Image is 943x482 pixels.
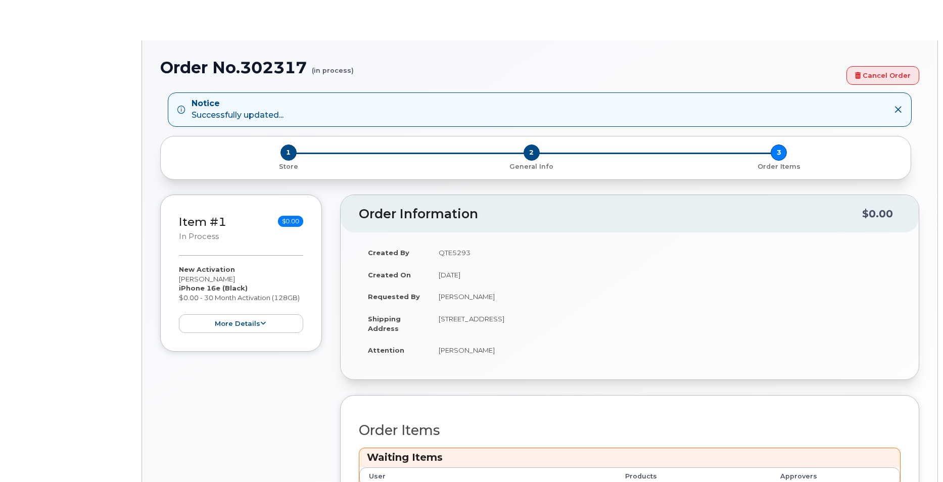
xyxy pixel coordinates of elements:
td: [DATE] [430,264,901,286]
h3: Waiting Items [367,451,892,464]
small: in process [179,232,219,241]
a: Item #1 [179,215,226,229]
a: Cancel Order [846,66,919,85]
strong: Shipping Address [368,315,401,332]
button: more details [179,314,303,333]
td: [PERSON_NAME] [430,339,901,361]
span: 2 [524,144,540,161]
td: QTE5293 [430,242,901,264]
div: [PERSON_NAME] $0.00 - 30 Month Activation (128GB) [179,265,303,333]
td: [STREET_ADDRESS] [430,308,901,339]
strong: New Activation [179,265,235,273]
p: Store [173,162,404,171]
strong: Notice [192,98,284,110]
strong: Attention [368,346,404,354]
a: 2 General Info [408,161,655,171]
p: General Info [412,162,651,171]
div: $0.00 [862,204,893,223]
div: Successfully updated... [192,98,284,121]
span: $0.00 [278,216,303,227]
strong: iPhone 16e (Black) [179,284,248,292]
td: [PERSON_NAME] [430,285,901,308]
strong: Created By [368,249,409,257]
h2: Order Items [359,423,901,438]
small: (in process) [312,59,354,74]
strong: Requested By [368,293,420,301]
strong: Created On [368,271,411,279]
span: 1 [280,144,297,161]
h1: Order No.302317 [160,59,841,76]
h2: Order Information [359,207,862,221]
a: 1 Store [169,161,408,171]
